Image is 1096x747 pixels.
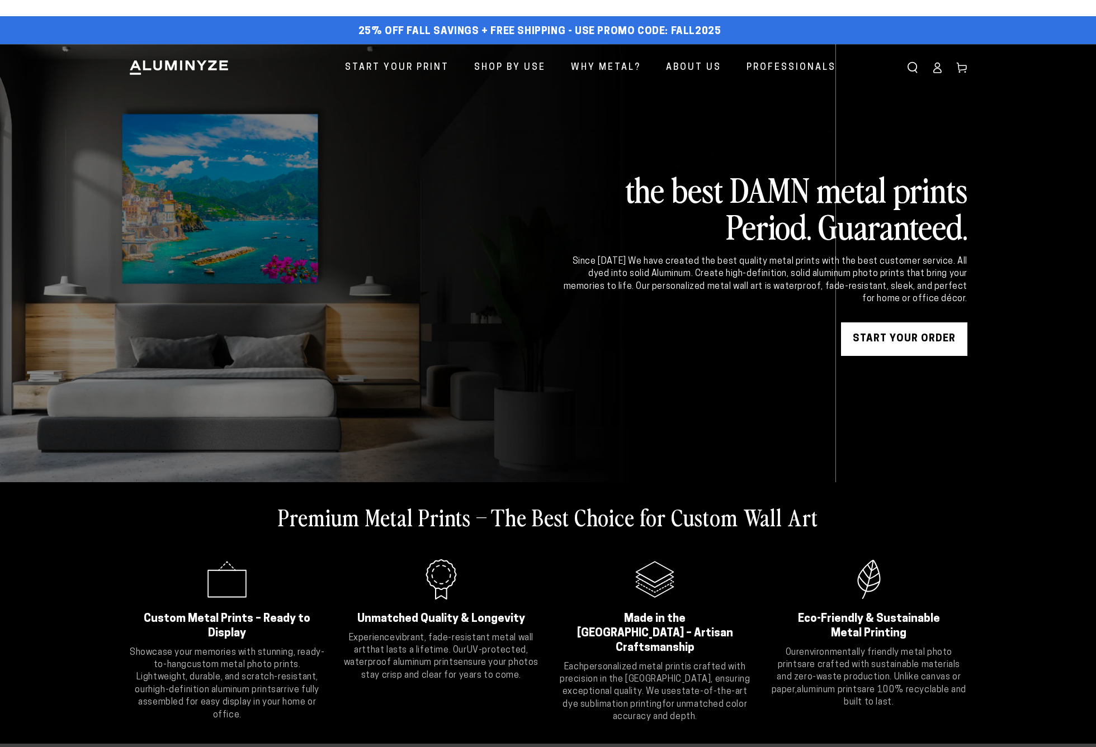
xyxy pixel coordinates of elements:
h2: Eco-Friendly & Sustainable Metal Printing [785,612,954,641]
p: Experience that lasts a lifetime. Our ensure your photos stay crisp and clear for years to come. [343,632,540,682]
h2: Custom Metal Prints – Ready to Display [143,612,312,641]
h2: the best DAMN metal prints Period. Guaranteed. [561,170,967,244]
strong: high-definition aluminum prints [148,686,276,694]
a: START YOUR Order [841,322,967,356]
a: Shop By Use [466,53,554,83]
strong: state-of-the-art dye sublimation printing [563,687,747,708]
span: Why Metal? [571,60,641,76]
strong: personalized metal print [584,663,684,672]
a: Start Your Print [337,53,457,83]
h2: Made in the [GEOGRAPHIC_DATA] – Artisan Craftsmanship [570,612,740,655]
h2: Premium Metal Prints – The Best Choice for Custom Wall Art [278,502,818,531]
div: Since [DATE] We have created the best quality metal prints with the best customer service. All dy... [561,255,967,306]
p: Our are crafted with sustainable materials and zero-waste production. Unlike canvas or paper, are... [771,646,968,709]
span: Shop By Use [474,60,546,76]
a: Professionals [738,53,844,83]
span: About Us [666,60,721,76]
span: Professionals [747,60,836,76]
span: 25% off FALL Savings + Free Shipping - Use Promo Code: FALL2025 [358,26,721,38]
a: Why Metal? [563,53,649,83]
p: Each is crafted with precision in the [GEOGRAPHIC_DATA], ensuring exceptional quality. We use for... [556,661,754,724]
strong: vibrant, fade-resistant metal wall art [354,634,533,655]
p: Showcase your memories with stunning, ready-to-hang . Lightweight, durable, and scratch-resistant... [129,646,326,721]
img: Aluminyze [129,59,229,76]
span: Start Your Print [345,60,449,76]
strong: aluminum prints [797,686,862,694]
strong: environmentally friendly metal photo prints [778,648,952,669]
a: About Us [658,53,730,83]
strong: custom metal photo prints [187,660,299,669]
summary: Search our site [900,55,925,80]
h2: Unmatched Quality & Longevity [357,612,526,626]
